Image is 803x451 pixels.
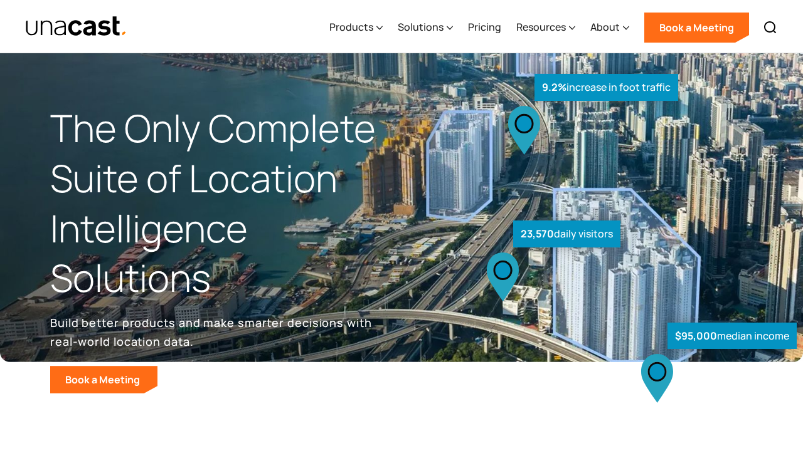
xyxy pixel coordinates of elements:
[25,16,127,38] a: home
[521,227,554,241] strong: 23,570
[516,2,575,53] div: Resources
[398,2,453,53] div: Solutions
[329,2,383,53] div: Products
[542,80,566,94] strong: 9.2%
[50,313,376,351] p: Build better products and make smarter decisions with real-world location data.
[50,103,401,303] h1: The Only Complete Suite of Location Intelligence Solutions
[590,19,620,34] div: About
[50,366,157,393] a: Book a Meeting
[329,19,373,34] div: Products
[644,13,749,43] a: Book a Meeting
[516,19,566,34] div: Resources
[763,20,778,35] img: Search icon
[675,329,717,343] strong: $95,000
[398,19,444,34] div: Solutions
[534,74,678,101] div: increase in foot traffic
[667,323,797,350] div: median income
[25,16,127,38] img: Unacast text logo
[590,2,629,53] div: About
[468,2,501,53] a: Pricing
[513,220,620,247] div: daily visitors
